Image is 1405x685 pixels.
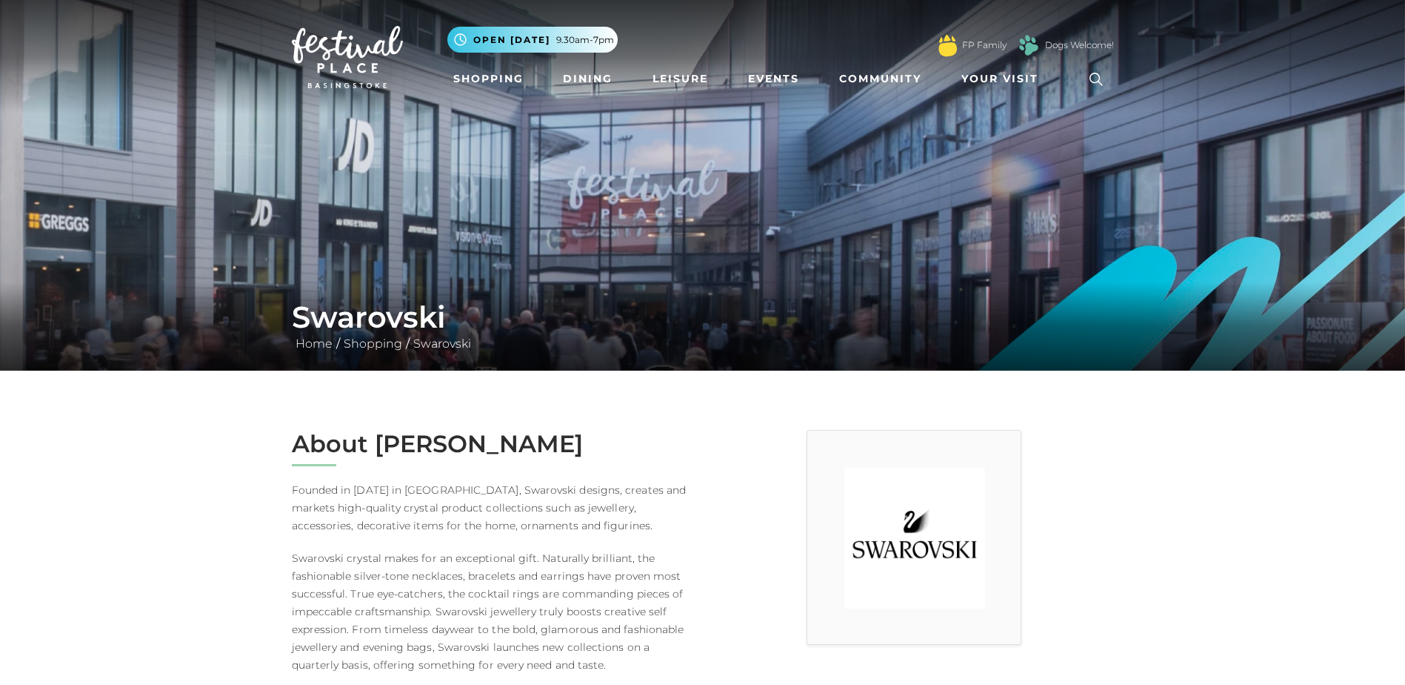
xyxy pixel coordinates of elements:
a: Shopping [340,337,406,351]
h1: Swarovski [292,300,1114,335]
a: Dining [557,65,618,93]
span: 9.30am-7pm [556,33,614,47]
p: Founded in [DATE] in [GEOGRAPHIC_DATA], Swarovski designs, creates and markets high-quality cryst... [292,481,692,535]
a: Dogs Welcome! [1045,39,1114,52]
span: Open [DATE] [473,33,550,47]
h2: About [PERSON_NAME] [292,430,692,458]
div: / / [281,300,1125,353]
a: FP Family [962,39,1007,52]
a: Shopping [447,65,530,93]
button: Open [DATE] 9.30am-7pm [447,27,618,53]
a: Community [833,65,927,93]
a: Leisure [647,65,714,93]
a: Your Visit [955,65,1052,93]
a: Events [742,65,805,93]
a: Swarovski [410,337,475,351]
img: Festival Place Logo [292,26,403,88]
a: Home [292,337,336,351]
p: Swarovski crystal makes for an exceptional gift. Naturally brilliant, the fashionable silver-tone... [292,549,692,674]
span: Your Visit [961,71,1038,87]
